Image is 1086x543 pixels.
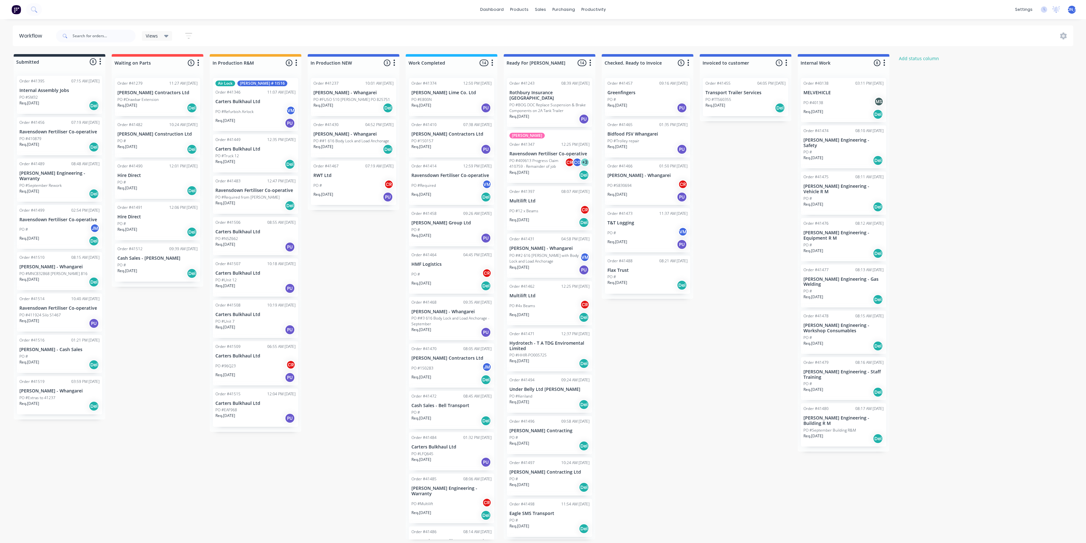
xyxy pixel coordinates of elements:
p: Ravensdown Fertiliser Co-operative [19,129,100,135]
div: Order #4147311:37 AM [DATE]T&T LoggingPO #VMReq.[DATE]PU [605,208,690,252]
a: dashboard [477,5,507,14]
p: Carters Bulkhaul Ltd [215,146,296,152]
p: [PERSON_NAME] Engineering - Vehicle R M [803,184,884,194]
div: 07:19 AM [DATE] [365,163,394,169]
div: Order #41462 [509,284,535,289]
div: Order #41483 [215,178,241,184]
img: Factory [11,5,21,14]
div: Order #41395 [19,78,45,84]
div: 11:37 AM [DATE] [659,211,688,216]
div: PU [481,144,491,154]
div: 08:13 AM [DATE] [855,267,884,273]
div: Order #41512 [117,246,143,252]
div: Order #4146601:50 PM [DATE][PERSON_NAME] - WhangareiPO #S830694CRReq.[DATE]PU [605,161,690,205]
p: Req. [DATE] [313,144,333,150]
div: 08:15 AM [DATE] [71,255,100,260]
p: Req. [DATE] [215,118,235,123]
div: PU [285,242,295,252]
div: Del [187,144,197,154]
div: Order #4149012:01 PM [DATE]Hire DirectPO #Req.[DATE]Del [115,161,200,199]
p: Carters Bulkhaul Ltd [215,271,296,276]
p: Req. [DATE] [411,102,431,108]
div: 10:01 AM [DATE] [365,81,394,86]
p: PO #40138 [803,100,823,106]
div: CR [565,158,574,167]
p: Bidfood FSV Whangarei [607,131,688,137]
div: 07:15 AM [DATE] [71,78,100,84]
p: Ravensdown Fertiliser Co-operative [215,188,296,193]
p: Req. [DATE] [19,142,39,147]
p: T&T Logging [607,220,688,226]
div: Order #4148312:47 PM [DATE]Ravensdown Fertiliser Co-operativePO #Required from [PERSON_NAME]Req.[... [213,176,298,214]
div: Order #41455 [705,81,731,86]
button: Add status column [896,54,942,63]
div: Order #4144912:35 PM [DATE]Carters Bulkhaul LtdPO #Truck 12Req.[DATE]Del [213,134,298,173]
p: [PERSON_NAME] Group Ltd [411,220,492,226]
div: Order #4147408:10 AM [DATE][PERSON_NAME] Engineering - SafetyPO #Req.[DATE]Del [801,125,886,169]
p: PO #Drawbar Extension [117,97,159,102]
div: Order #41410 [411,122,437,128]
div: Del [873,155,883,166]
p: PO # [607,230,616,236]
div: Order #41237 [313,81,339,86]
p: Req. [DATE] [411,233,431,238]
div: 09:16 AM [DATE] [659,81,688,86]
p: PO #MNC832868 [PERSON_NAME] 816 [19,271,88,277]
div: Order #4146707:19 AM [DATE]RWT LtdPO #CRReq.[DATE]PU [311,161,396,205]
p: PO # [607,97,616,102]
p: Req. [DATE] [411,144,431,150]
div: CR [580,205,590,215]
div: 09:26 AM [DATE] [463,211,492,216]
p: Req. [DATE] [607,280,627,286]
div: Order #41279 [117,81,143,86]
p: Ravensdown Fertiliser Co-operative [411,173,492,178]
p: [PERSON_NAME] Engineering - Equipment R M [803,230,884,241]
div: 08:12 AM [DATE] [855,221,884,226]
p: Hire Direct [117,173,198,178]
p: [PERSON_NAME] - Whangarei [509,246,590,251]
p: Flax Trust [607,268,688,273]
div: Order #4137412:50 PM [DATE][PERSON_NAME] Lime Co. LtdPO #E800NReq.[DATE]PU [409,78,494,116]
div: [PERSON_NAME] [509,133,545,138]
div: Order #40138 [803,81,829,86]
div: Order #4148908:48 AM [DATE][PERSON_NAME] Engineering - WarrantyPO #September ReworkReq.[DATE]Del [17,159,102,202]
span: Views [146,32,158,39]
p: MELVEHICLE [803,90,884,95]
p: Req. [DATE] [803,109,823,115]
p: Req. [DATE] [19,100,39,106]
div: Del [873,202,883,212]
p: Req. [DATE] [607,144,627,150]
div: Del [383,103,393,113]
p: [PERSON_NAME] - Whangarei [313,131,394,137]
div: Order #41499 [19,208,45,213]
p: Req. [DATE] [411,280,431,286]
p: PO # [117,138,126,144]
p: [PERSON_NAME] Contractors Ltd [411,131,492,137]
p: Ravensdown Fertiliser Co-operative [19,217,100,222]
p: PO ##2 616 [PERSON_NAME] with Body Lock and Load Anchorage [509,253,580,264]
p: PO #S830694 [607,183,632,188]
div: Order #4146404:45 PM [DATE]HMF LogisticsPO #CRReq.[DATE]Del [409,250,494,294]
div: Del [677,280,687,290]
p: Req. [DATE] [215,159,235,165]
p: PO #Trolley repair [607,138,639,144]
div: 08:39 AM [DATE] [561,81,590,86]
p: PO # [19,227,28,232]
div: Del [579,217,589,228]
div: VM [678,227,688,236]
div: PU [383,192,393,202]
div: Order #41466 [607,163,633,169]
div: Order #4123710:01 AM [DATE][PERSON_NAME] - WhangareiPO #FUSO 510 [PERSON_NAME] PO 825751Req.[DATE... [311,78,396,116]
p: RWT Ltd [313,173,394,178]
div: Del [89,189,99,199]
div: 12:25 PM [DATE] [561,142,590,147]
div: JM [90,223,100,233]
div: Order #4148808:21 AM [DATE]Flax TrustPO #Req.[DATE]Del [605,256,690,294]
div: Del [187,186,197,196]
div: 12:06 PM [DATE] [169,205,198,210]
div: Order #4139708:07 AM [DATE]Multilift LtdPO #12 x BeamsCRReq.[DATE]Del [507,186,592,230]
div: PU [481,233,491,243]
div: 08:48 AM [DATE] [71,161,100,167]
div: 12:50 PM [DATE] [463,81,492,86]
p: PO #NSZ662 [215,236,238,242]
